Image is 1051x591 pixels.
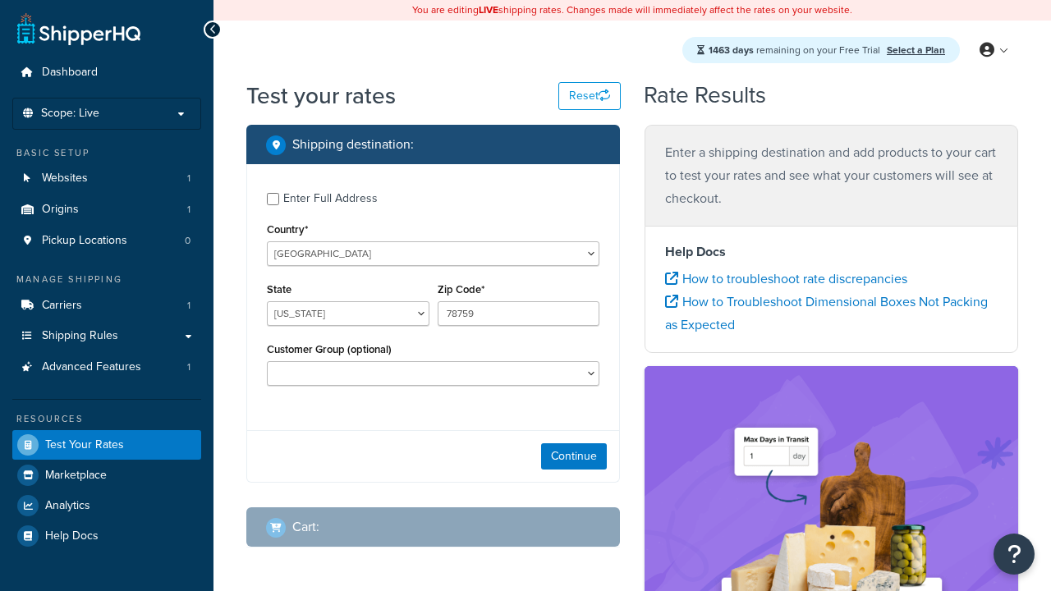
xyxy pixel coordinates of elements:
div: Basic Setup [12,146,201,160]
li: Carriers [12,291,201,321]
span: 1 [187,360,190,374]
button: Continue [541,443,607,470]
a: Test Your Rates [12,430,201,460]
p: Enter a shipping destination and add products to your cart to test your rates and see what your c... [665,141,998,210]
a: Pickup Locations0 [12,226,201,256]
input: Enter Full Address [267,193,279,205]
span: Carriers [42,299,82,313]
div: Manage Shipping [12,273,201,286]
li: Origins [12,195,201,225]
h2: Rate Results [644,83,766,108]
span: Marketplace [45,469,107,483]
span: Analytics [45,499,90,513]
span: remaining on your Free Trial [709,43,883,57]
span: Pickup Locations [42,234,127,248]
button: Open Resource Center [994,534,1035,575]
b: LIVE [479,2,498,17]
li: Advanced Features [12,352,201,383]
span: Scope: Live [41,107,99,121]
div: Resources [12,412,201,426]
span: Websites [42,172,88,186]
h1: Test your rates [246,80,396,112]
span: 1 [187,299,190,313]
span: Dashboard [42,66,98,80]
a: How to troubleshoot rate discrepancies [665,269,907,288]
a: Origins1 [12,195,201,225]
a: Help Docs [12,521,201,551]
span: 1 [187,203,190,217]
span: Advanced Features [42,360,141,374]
li: Websites [12,163,201,194]
span: Help Docs [45,529,99,543]
h2: Shipping destination : [292,137,414,152]
h4: Help Docs [665,242,998,262]
label: Customer Group (optional) [267,343,392,355]
a: Advanced Features1 [12,352,201,383]
a: Carriers1 [12,291,201,321]
div: Enter Full Address [283,187,378,210]
a: Dashboard [12,57,201,88]
a: Analytics [12,491,201,520]
span: Shipping Rules [42,329,118,343]
a: Select a Plan [887,43,945,57]
a: Websites1 [12,163,201,194]
span: 1 [187,172,190,186]
a: Marketplace [12,460,201,490]
label: Zip Code* [438,283,484,295]
button: Reset [558,82,621,110]
label: State [267,283,291,295]
strong: 1463 days [709,43,754,57]
label: Country* [267,223,308,236]
span: 0 [185,234,190,248]
a: How to Troubleshoot Dimensional Boxes Not Packing as Expected [665,292,988,334]
span: Origins [42,203,79,217]
li: Pickup Locations [12,226,201,256]
span: Test Your Rates [45,438,124,452]
h2: Cart : [292,520,319,534]
a: Shipping Rules [12,321,201,351]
